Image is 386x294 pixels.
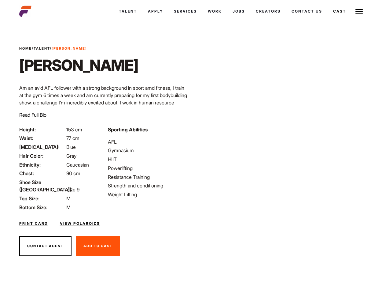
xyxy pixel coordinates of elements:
[66,135,79,141] span: 77 cm
[66,195,71,202] span: M
[19,143,65,151] span: [MEDICAL_DATA]:
[108,164,189,172] li: Powerlifting
[66,204,71,210] span: M
[19,236,72,256] button: Contact Agent
[108,156,189,163] li: HIIT
[108,147,189,154] li: Gymnasium
[227,3,250,20] a: Jobs
[286,3,328,20] a: Contact Us
[19,179,65,193] span: Shoe Size ([GEOGRAPHIC_DATA]):
[76,236,120,256] button: Add To Cast
[19,112,46,118] span: Read Full Bio
[66,144,76,150] span: Blue
[19,152,65,160] span: Hair Color:
[19,56,138,74] h1: [PERSON_NAME]
[113,3,142,20] a: Talent
[19,5,31,17] img: cropped-aefm-brand-fav-22-square.png
[19,46,87,51] span: / /
[250,3,286,20] a: Creators
[108,191,189,198] li: Weight Lifting
[19,111,46,119] button: Read Full Bio
[66,187,79,193] span: Size 9
[168,3,202,20] a: Services
[19,170,65,177] span: Chest:
[108,182,189,189] li: Strength and conditioning
[202,3,227,20] a: Work
[108,126,148,133] strong: Sporting Abilities
[34,46,50,51] a: Talent
[19,204,65,211] span: Bottom Size:
[108,173,189,181] li: Resistance Training
[19,195,65,202] span: Top Size:
[142,3,168,20] a: Apply
[19,161,65,168] span: Ethnicity:
[108,138,189,145] li: AFL
[19,134,65,142] span: Waist:
[66,126,82,133] span: 153 cm
[52,46,87,51] strong: [PERSON_NAME]
[66,162,89,168] span: Caucasian
[19,221,48,226] a: Print Card
[19,46,32,51] a: Home
[66,170,80,176] span: 90 cm
[328,3,351,20] a: Cast
[355,8,363,15] img: Burger icon
[83,244,112,248] span: Add To Cast
[19,84,189,143] p: Am an avid AFL follower with a strong background in sport amd fitness, I train at the gym 6 times...
[19,126,65,133] span: Height:
[66,153,76,159] span: Gray
[60,221,100,226] a: View Polaroids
